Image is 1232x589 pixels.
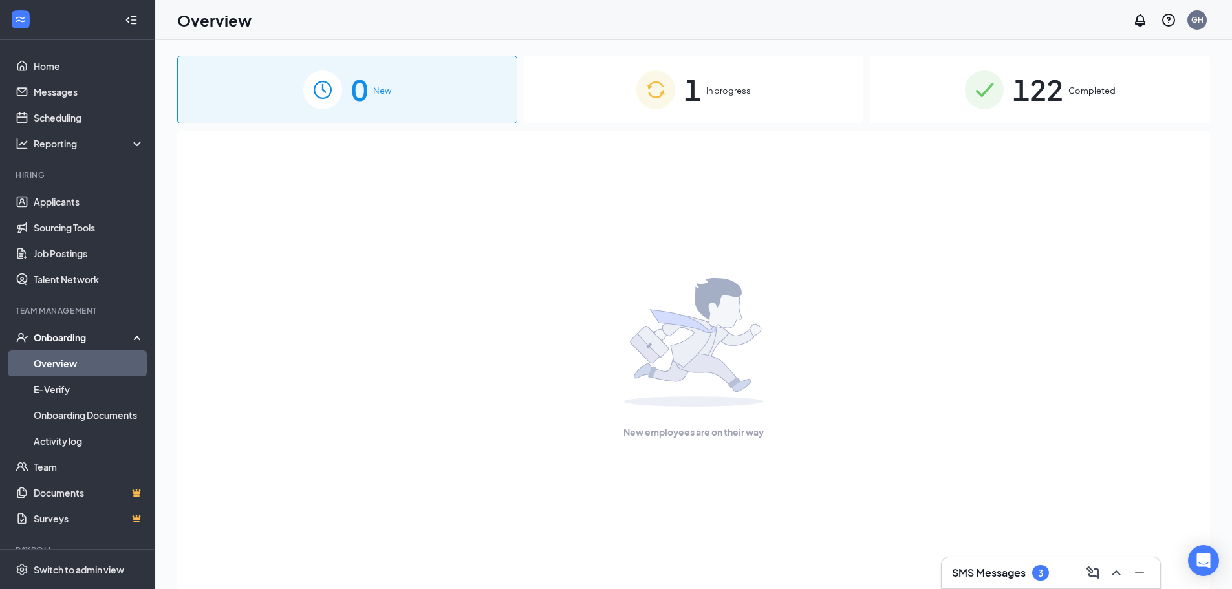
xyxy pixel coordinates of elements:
span: In progress [706,84,751,97]
a: Overview [34,350,144,376]
span: Completed [1068,84,1116,97]
a: Messages [34,79,144,105]
div: Open Intercom Messenger [1188,545,1219,576]
svg: UserCheck [16,331,28,344]
h3: SMS Messages [952,566,1026,580]
a: Home [34,53,144,79]
a: Team [34,454,144,480]
a: Scheduling [34,105,144,131]
svg: Settings [16,563,28,576]
a: SurveysCrown [34,506,144,531]
span: 1 [684,67,701,112]
div: Hiring [16,169,142,180]
a: E-Verify [34,376,144,402]
a: Job Postings [34,241,144,266]
a: Talent Network [34,266,144,292]
div: Payroll [16,544,142,555]
span: 122 [1013,67,1063,112]
a: Activity log [34,428,144,454]
h1: Overview [177,9,252,31]
span: New [373,84,391,97]
a: Onboarding Documents [34,402,144,428]
a: Sourcing Tools [34,215,144,241]
a: DocumentsCrown [34,480,144,506]
div: Onboarding [34,331,133,344]
svg: QuestionInfo [1161,12,1176,28]
svg: Analysis [16,137,28,150]
svg: WorkstreamLogo [14,13,27,26]
svg: Collapse [125,14,138,27]
a: Applicants [34,189,144,215]
div: Switch to admin view [34,563,124,576]
svg: ComposeMessage [1085,565,1101,581]
svg: ChevronUp [1108,565,1124,581]
button: Minimize [1129,562,1150,583]
svg: Notifications [1132,12,1148,28]
div: Reporting [34,137,145,150]
div: GH [1191,14,1204,25]
button: ComposeMessage [1083,562,1103,583]
div: Team Management [16,305,142,316]
div: 3 [1038,568,1043,579]
span: New employees are on their way [623,425,764,439]
button: ChevronUp [1106,562,1127,583]
span: 0 [351,67,368,112]
svg: Minimize [1132,565,1147,581]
